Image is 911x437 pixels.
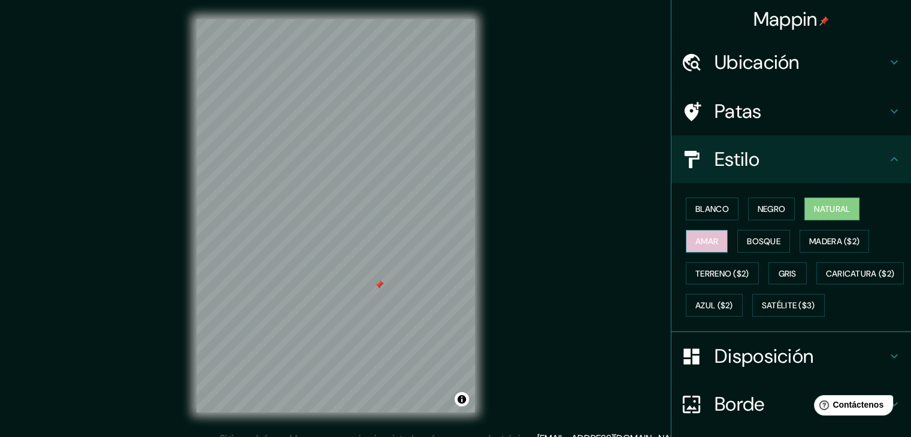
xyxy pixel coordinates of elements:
font: Ubicación [715,50,800,75]
font: Gris [779,268,797,279]
font: Estilo [715,147,759,172]
font: Caricatura ($2) [826,268,895,279]
button: Caricatura ($2) [816,262,904,285]
div: Estilo [671,135,911,183]
font: Terreno ($2) [695,268,749,279]
button: Negro [748,198,795,220]
div: Disposición [671,332,911,380]
div: Borde [671,380,911,428]
button: Amar [686,230,728,253]
font: Disposición [715,344,813,369]
button: Bosque [737,230,790,253]
button: Blanco [686,198,739,220]
img: pin-icon.png [819,16,829,26]
font: Madera ($2) [809,236,859,247]
iframe: Lanzador de widgets de ayuda [804,390,898,424]
font: Bosque [747,236,780,247]
font: Blanco [695,204,729,214]
button: Azul ($2) [686,294,743,317]
font: Patas [715,99,762,124]
canvas: Mapa [196,19,475,412]
font: Mappin [753,7,818,32]
font: Satélite ($3) [762,301,815,311]
font: Negro [758,204,786,214]
button: Gris [768,262,807,285]
font: Natural [814,204,850,214]
button: Activar o desactivar atribución [455,392,469,406]
div: Ubicación [671,38,911,86]
button: Satélite ($3) [752,294,825,317]
div: Patas [671,87,911,135]
font: Azul ($2) [695,301,733,311]
button: Madera ($2) [800,230,869,253]
font: Borde [715,392,765,417]
font: Amar [695,236,718,247]
button: Natural [804,198,859,220]
button: Terreno ($2) [686,262,759,285]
